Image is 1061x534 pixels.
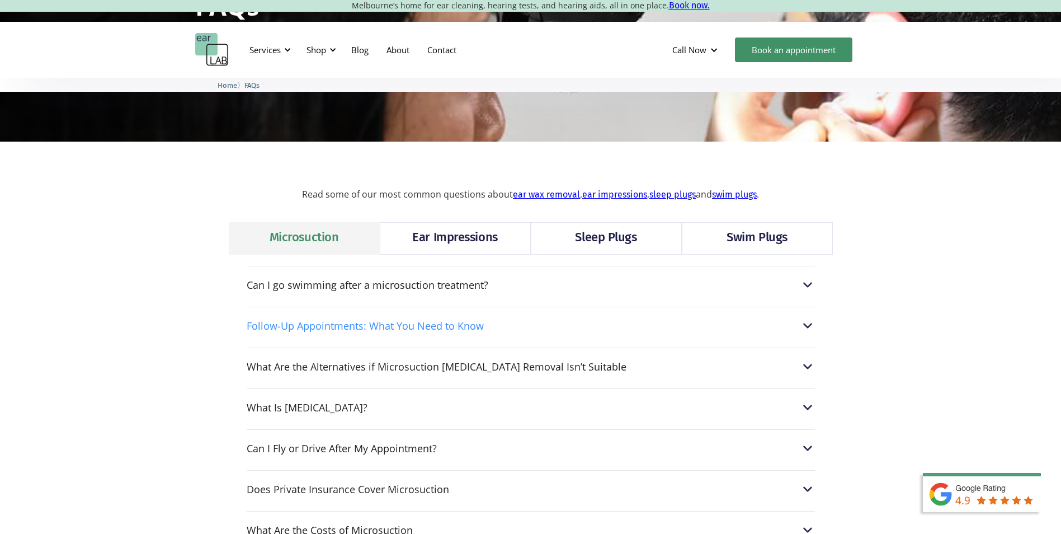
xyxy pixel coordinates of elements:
[247,443,437,454] div: Can I Fly or Drive After My Appointment?
[247,359,815,374] div: What Are the Alternatives if Microsuction [MEDICAL_DATA] Removal Isn’t Suitable
[218,79,237,90] a: Home
[270,228,339,246] div: Microsuction
[247,400,815,415] div: What Is [MEDICAL_DATA]?
[247,441,815,456] div: Can I Fly or Drive After My Appointment?
[247,320,484,331] div: Follow-Up Appointments: What You Need to Know
[513,189,580,200] a: ear wax removal
[306,44,326,55] div: Shop
[727,228,788,246] div: Swim Plugs
[247,318,815,333] div: Follow-Up Appointments: What You Need to Know
[412,228,497,246] div: Ear Impressions
[218,79,244,91] li: 〉
[247,482,815,496] div: Does Private Insurance Cover Microsuction
[575,228,636,246] div: Sleep Plugs
[300,33,339,67] div: Shop
[247,278,815,292] div: Can I go swimming after a microsuction treatment?
[735,38,852,62] a: Book an appointment
[247,484,449,495] div: Does Private Insurance Cover Microsuction
[672,44,706,55] div: Call Now
[247,402,367,413] div: What Is [MEDICAL_DATA]?
[249,44,281,55] div: Services
[195,33,229,67] a: home
[712,189,757,200] a: swim plugs
[244,81,260,90] span: FAQs
[342,34,378,66] a: Blog
[663,33,729,67] div: Call Now
[378,34,418,66] a: About
[649,189,696,200] a: sleep plugs
[22,189,1039,200] p: Read some of our most common questions about , , and .
[218,81,237,90] span: Home
[418,34,465,66] a: Contact
[582,189,647,200] a: ear impressions
[243,33,294,67] div: Services
[247,361,626,372] div: What Are the Alternatives if Microsuction [MEDICAL_DATA] Removal Isn’t Suitable
[247,279,488,291] div: Can I go swimming after a microsuction treatment?
[244,79,260,90] a: FAQs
